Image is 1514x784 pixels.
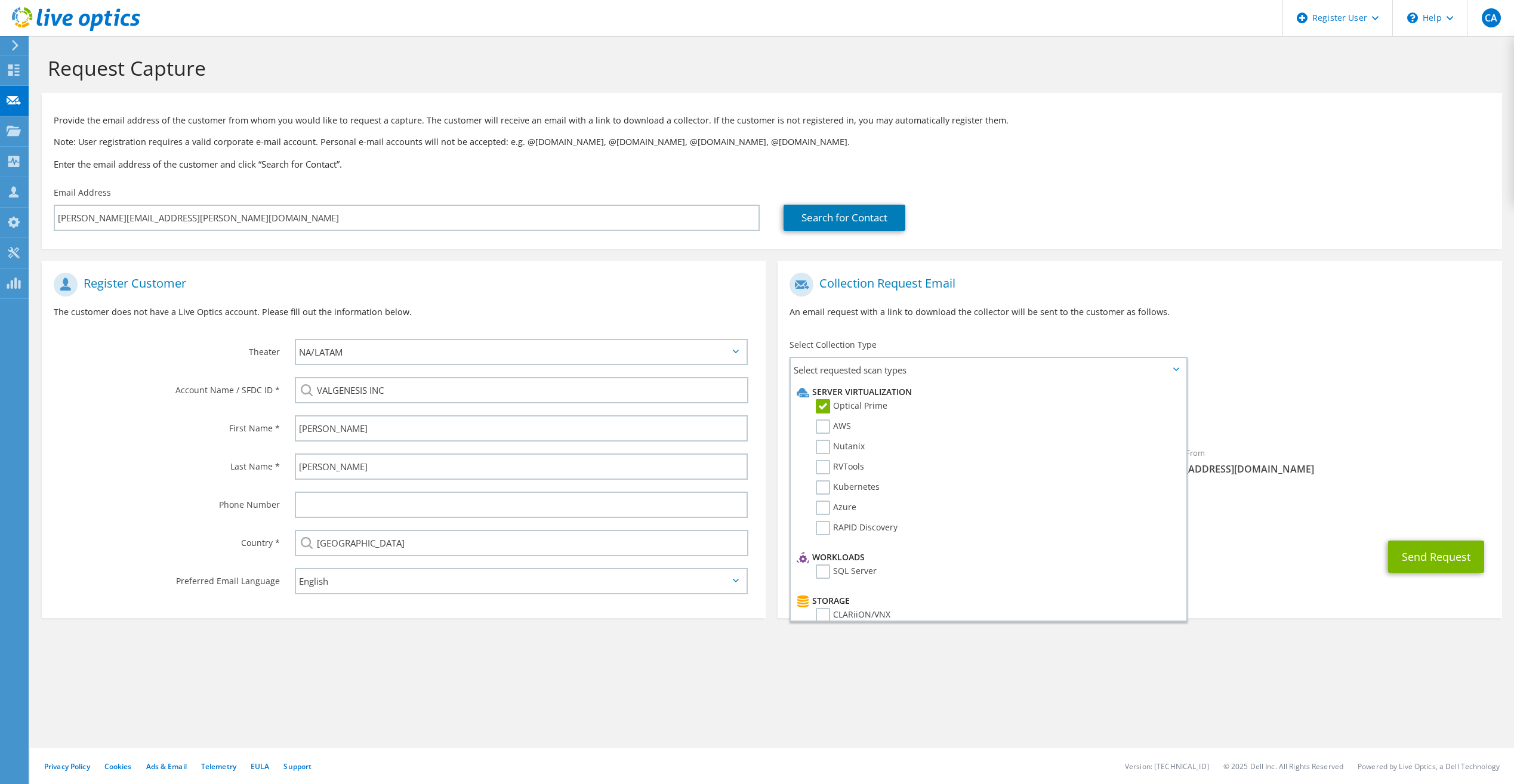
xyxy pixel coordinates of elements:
[816,564,877,579] label: SQL Server
[1482,8,1501,27] span: CA
[794,594,1179,608] li: Storage
[54,187,111,199] label: Email Address
[1358,761,1500,771] li: Powered by Live Optics, a Dell Technology
[778,487,1501,529] div: CC & Reply To
[104,761,132,771] a: Cookies
[44,761,90,771] a: Privacy Policy
[54,305,754,319] p: The customer does not have a Live Optics account. Please fill out the information below.
[1152,462,1490,476] span: [EMAIL_ADDRESS][DOMAIN_NAME]
[201,761,236,771] a: Telemetry
[54,135,1490,149] p: Note: User registration requires a valid corporate e-mail account. Personal e-mail accounts will ...
[784,205,905,231] a: Search for Contact
[791,358,1185,382] span: Select requested scan types
[790,305,1490,319] p: An email request with a link to download the collector will be sent to the customer as follows.
[778,440,1140,481] div: To
[1388,541,1484,573] button: Send Request
[816,440,865,454] label: Nutanix
[251,761,269,771] a: EULA
[794,550,1179,564] li: Workloads
[790,273,1484,297] h1: Collection Request Email
[816,419,851,434] label: AWS
[1223,761,1343,771] li: © 2025 Dell Inc. All Rights Reserved
[54,415,280,434] label: First Name *
[790,339,877,351] label: Select Collection Type
[54,530,280,549] label: Country *
[48,55,1490,81] h1: Request Capture
[816,480,880,495] label: Kubernetes
[816,460,864,474] label: RVTools
[54,568,280,587] label: Preferred Email Language
[794,385,1179,399] li: Server Virtualization
[54,492,280,511] label: Phone Number
[1125,761,1209,771] li: Version: [TECHNICAL_ID]
[54,453,280,473] label: Last Name *
[778,387,1501,434] div: Requested Collections
[816,608,890,622] label: CLARiiON/VNX
[816,521,898,535] label: RAPID Discovery
[54,158,1490,171] h3: Enter the email address of the customer and click “Search for Contact”.
[283,761,312,771] a: Support
[1407,13,1418,23] svg: \n
[1140,440,1502,481] div: Sender & From
[816,501,856,515] label: Azure
[816,399,887,413] label: Optical Prime
[54,339,280,358] label: Theater
[54,114,1490,127] p: Provide the email address of the customer from whom you would like to request a capture. The cust...
[54,273,748,297] h1: Register Customer
[54,377,280,396] label: Account Name / SFDC ID *
[146,761,187,771] a: Ads & Email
